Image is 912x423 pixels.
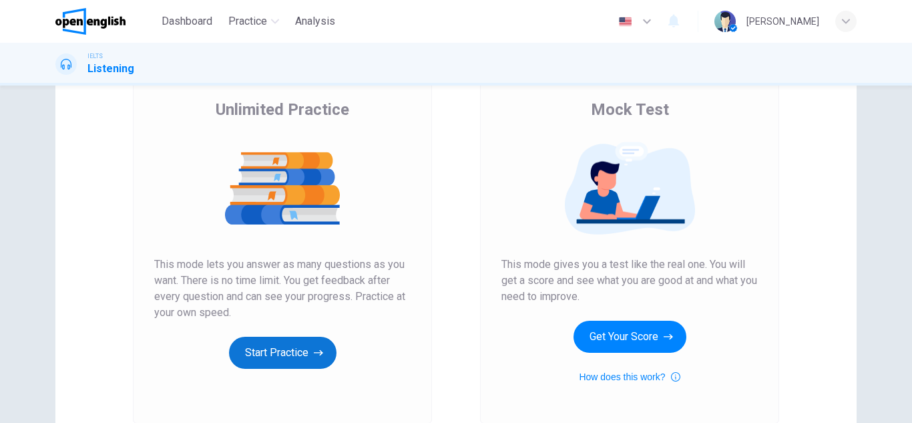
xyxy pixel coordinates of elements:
img: en [617,17,634,27]
img: OpenEnglish logo [55,8,126,35]
span: Analysis [295,13,335,29]
button: Get Your Score [574,321,686,353]
img: Profile picture [714,11,736,32]
span: Mock Test [591,99,669,120]
span: IELTS [87,51,103,61]
div: [PERSON_NAME] [746,13,819,29]
h1: Listening [87,61,134,77]
a: OpenEnglish logo [55,8,156,35]
span: Dashboard [162,13,212,29]
button: Dashboard [156,9,218,33]
button: Analysis [290,9,340,33]
span: Unlimited Practice [216,99,349,120]
button: Start Practice [229,337,336,369]
button: How does this work? [579,369,680,385]
span: This mode lets you answer as many questions as you want. There is no time limit. You get feedback... [154,257,411,321]
span: Practice [228,13,267,29]
span: This mode gives you a test like the real one. You will get a score and see what you are good at a... [501,257,758,305]
button: Practice [223,9,284,33]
